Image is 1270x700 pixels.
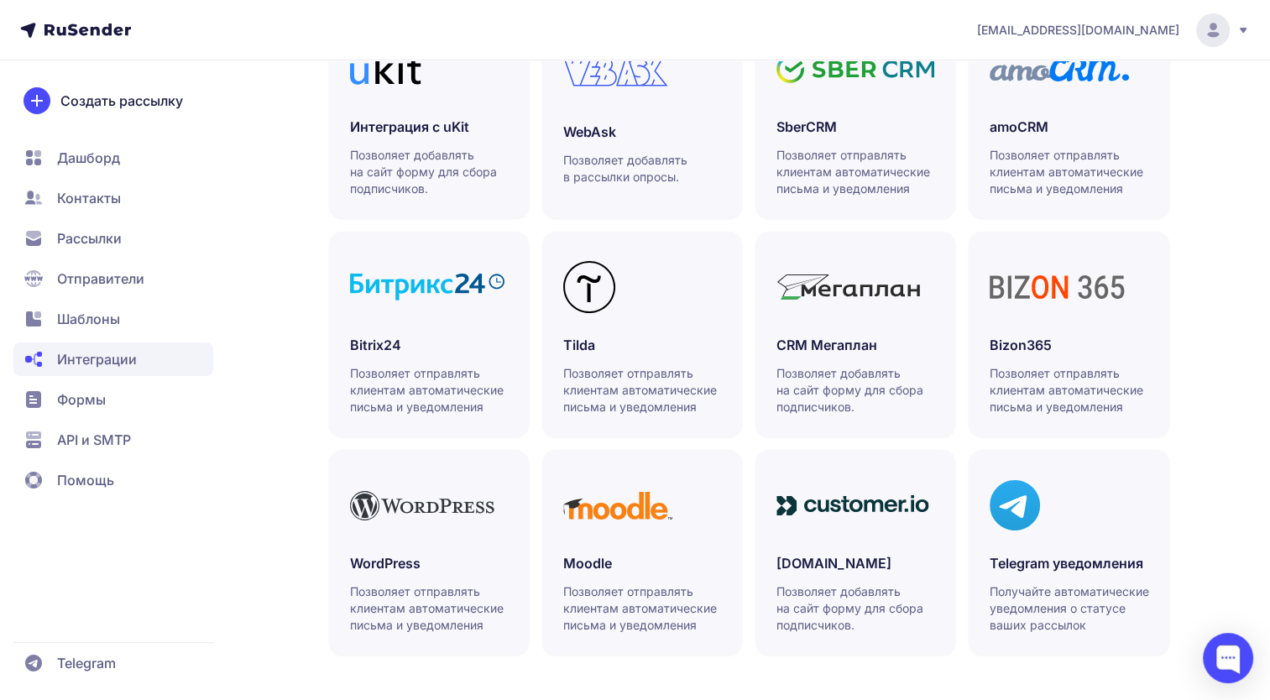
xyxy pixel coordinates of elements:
p: Позволяет отправлять клиентам автоматические письма и уведомления [350,365,510,415]
h3: Tilda [563,335,721,355]
span: [EMAIL_ADDRESS][DOMAIN_NAME] [977,22,1179,39]
a: MoodleПозволяет отправлять клиентам автоматические письма и уведомления [542,450,742,655]
p: Позволяет добавлять в рассылки опросы. [563,152,723,185]
h3: Интеграция с uKit [350,117,508,137]
a: TildaПозволяет отправлять клиентам автоматические письма и уведомления [542,232,742,436]
p: Позволяет добавлять на сайт форму для сбора подписчиков. [350,147,510,197]
span: Дашборд [57,148,120,168]
h3: SberCRM [776,117,934,137]
span: Интеграции [57,349,137,369]
a: WebAskПозволяет добавлять в рассылки опросы. [542,13,742,218]
p: Получайте автоматические уведомления о статусе ваших рассылок [990,583,1149,634]
a: amoCRMПозволяет отправлять клиентам автоматические письма и уведомления [969,13,1168,218]
h3: Bizon365 [990,335,1147,355]
p: Позволяет добавлять на сайт форму для сбора подписчиков. [776,583,936,634]
h3: Bitrix24 [350,335,508,355]
span: Отправители [57,269,144,289]
span: Контакты [57,188,121,208]
a: Telegram [13,646,213,680]
span: Создать рассылку [60,91,183,111]
span: Шаблоны [57,309,120,329]
a: [DOMAIN_NAME]Позволяет добавлять на сайт форму для сбора подписчиков. [755,450,955,655]
h3: WordPress [350,553,508,573]
h3: CRM Мегаплан [776,335,934,355]
a: WordPressПозволяет отправлять клиентам автоматические письма и уведомления [329,450,529,655]
p: Позволяет отправлять клиентам автоматические письма и уведомления [776,147,936,197]
h3: WebAsk [563,122,721,142]
a: Bitrix24Позволяет отправлять клиентам автоматические письма и уведомления [329,232,529,436]
h3: amoCRM [990,117,1147,137]
span: Рассылки [57,228,122,248]
a: Telegram уведомленияПолучайте автоматические уведомления о статусе ваших рассылок [969,450,1168,655]
p: Позволяет отправлять клиентам автоматические письма и уведомления [563,365,723,415]
span: Telegram [57,653,116,673]
p: Позволяет отправлять клиентам автоматические письма и уведомления [990,147,1149,197]
p: Позволяет отправлять клиентам автоматические письма и уведомления [350,583,510,634]
p: Позволяет отправлять клиентам автоматические письма и уведомления [563,583,723,634]
a: Bizon365Позволяет отправлять клиентам автоматические письма и уведомления [969,232,1168,436]
a: Интеграция с uKitПозволяет добавлять на сайт форму для сбора подписчиков. [329,13,529,218]
span: API и SMTP [57,430,131,450]
a: SberCRMПозволяет отправлять клиентам автоматические письма и уведомления [755,13,955,218]
h3: Moodle [563,553,721,573]
p: Позволяет отправлять клиентам автоматические письма и уведомления [990,365,1149,415]
h3: Telegram уведомления [990,553,1147,573]
a: CRM МегапланПозволяет добавлять на сайт форму для сбора подписчиков. [755,232,955,436]
span: Формы [57,389,106,410]
span: Помощь [57,470,114,490]
h3: [DOMAIN_NAME] [776,553,934,573]
p: Позволяет добавлять на сайт форму для сбора подписчиков. [776,365,936,415]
